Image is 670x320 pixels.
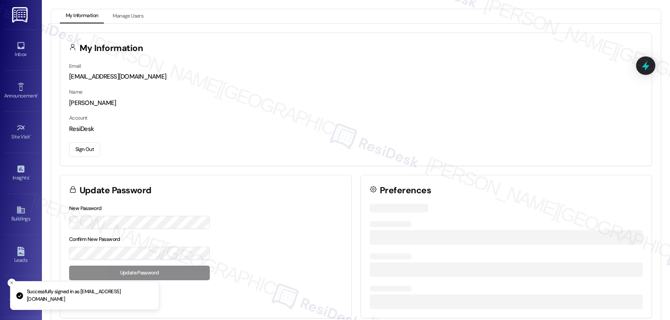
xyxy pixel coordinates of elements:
[69,115,88,121] label: Account
[4,38,38,61] a: Inbox
[8,279,16,287] button: Close toast
[30,133,31,138] span: •
[380,186,431,195] h3: Preferences
[80,186,152,195] h3: Update Password
[69,89,82,95] label: Name
[37,92,39,97] span: •
[4,121,38,143] a: Site Visit •
[60,9,104,23] button: My Information
[69,99,643,108] div: [PERSON_NAME]
[4,162,38,184] a: Insights •
[12,7,29,23] img: ResiDesk Logo
[69,63,81,69] label: Email
[80,44,143,53] h3: My Information
[69,72,643,81] div: [EMAIL_ADDRESS][DOMAIN_NAME]
[4,285,38,308] a: Templates •
[69,205,102,212] label: New Password
[4,244,38,267] a: Leads
[107,9,149,23] button: Manage Users
[29,174,30,179] span: •
[69,236,120,243] label: Confirm New Password
[69,142,100,157] button: Sign Out
[27,288,152,303] p: Successfully signed in as [EMAIL_ADDRESS][DOMAIN_NAME]
[4,203,38,225] a: Buildings
[69,125,643,133] div: ResiDesk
